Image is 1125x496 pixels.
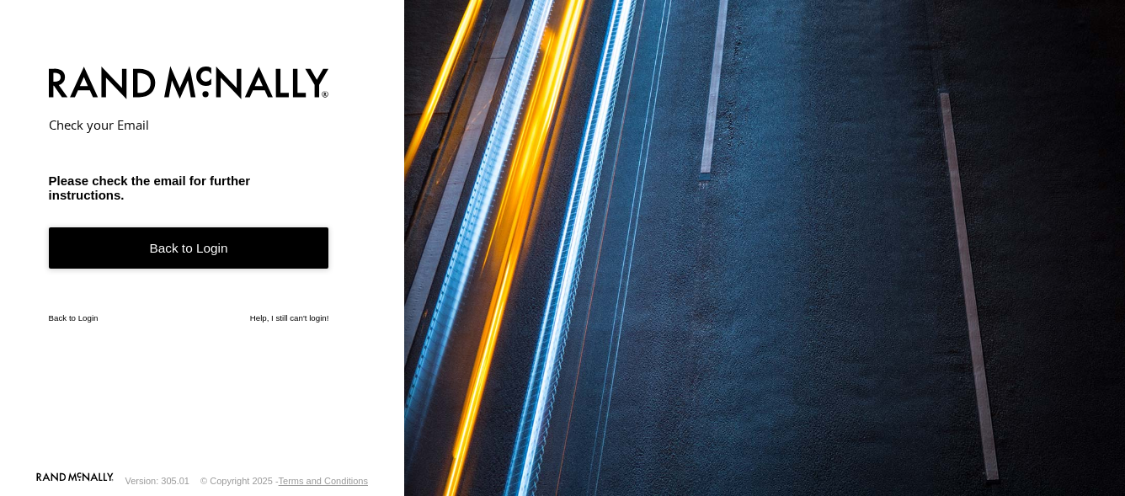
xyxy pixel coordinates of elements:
img: Rand McNally [49,63,329,106]
div: © Copyright 2025 - [200,476,368,486]
a: Visit our Website [36,472,114,489]
h3: Please check the email for further instructions. [49,173,329,202]
a: Back to Login [49,227,329,269]
a: Back to Login [49,313,99,323]
div: Version: 305.01 [125,476,189,486]
h2: Check your Email [49,116,329,133]
a: Help, I still can't login! [250,313,329,323]
a: Terms and Conditions [279,476,368,486]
